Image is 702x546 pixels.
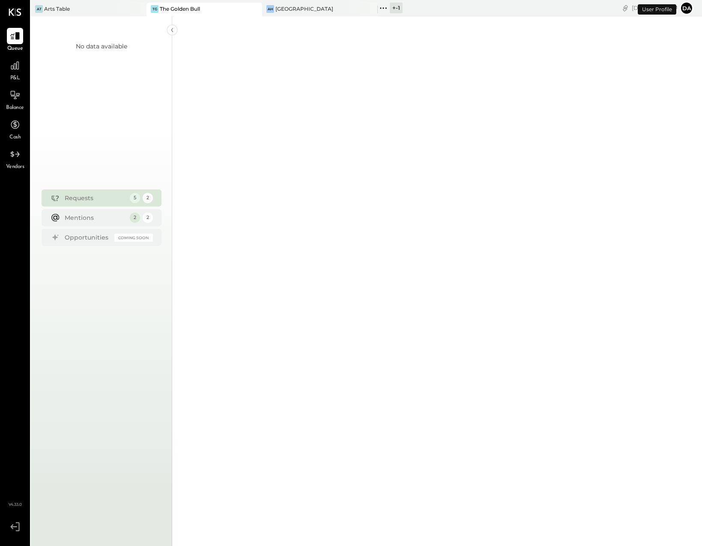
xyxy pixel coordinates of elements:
[0,57,30,82] a: P&L
[632,4,678,12] div: [DATE]
[143,193,153,203] div: 2
[6,163,24,171] span: Vendors
[266,5,274,13] div: AH
[130,193,140,203] div: 5
[44,5,70,12] div: Arts Table
[160,5,200,12] div: The Golden Bull
[114,234,153,242] div: Coming Soon
[143,213,153,223] div: 2
[76,42,127,51] div: No data available
[680,1,693,15] button: da
[0,28,30,53] a: Queue
[10,75,20,82] span: P&L
[6,104,24,112] span: Balance
[130,213,140,223] div: 2
[35,5,43,13] div: AT
[390,3,403,13] div: + -1
[65,213,125,222] div: Mentions
[638,4,676,15] div: User Profile
[7,45,23,53] span: Queue
[621,3,630,12] div: copy link
[65,194,125,202] div: Requests
[275,5,333,12] div: [GEOGRAPHIC_DATA]
[65,233,110,242] div: Opportunities
[0,117,30,141] a: Cash
[151,5,158,13] div: TG
[0,146,30,171] a: Vendors
[0,87,30,112] a: Balance
[9,134,21,141] span: Cash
